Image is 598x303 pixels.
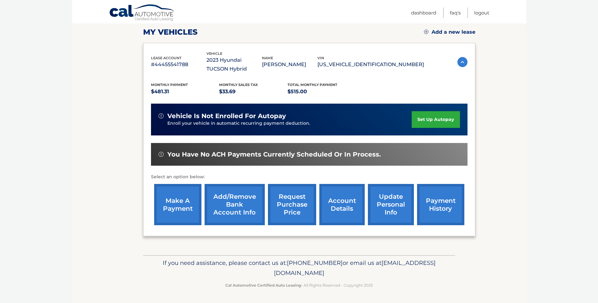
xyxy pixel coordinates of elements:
[151,173,467,181] p: Select an option below:
[143,27,198,37] h2: my vehicles
[424,29,475,35] a: Add a new lease
[219,83,258,87] span: Monthly sales Tax
[151,83,188,87] span: Monthly Payment
[167,151,381,158] span: You have no ACH payments currently scheduled or in process.
[287,83,337,87] span: Total Monthly Payment
[147,282,451,289] p: - All Rights Reserved - Copyright 2025
[457,57,467,67] img: accordion-active.svg
[147,258,451,278] p: If you need assistance, please contact us at: or email us at
[417,184,464,225] a: payment history
[368,184,414,225] a: update personal info
[167,120,412,127] p: Enroll your vehicle in automatic recurring payment deduction.
[109,4,175,22] a: Cal Automotive
[268,184,316,225] a: request purchase price
[319,184,365,225] a: account details
[287,87,356,96] p: $515.00
[151,60,206,69] p: #44455541788
[317,56,324,60] span: vin
[159,113,164,118] img: alert-white.svg
[274,259,436,277] span: [EMAIL_ADDRESS][DOMAIN_NAME]
[205,184,265,225] a: Add/Remove bank account info
[287,259,343,266] span: [PHONE_NUMBER]
[412,111,460,128] a: set up autopay
[151,56,182,60] span: lease account
[151,87,219,96] p: $481.31
[219,87,287,96] p: $33.69
[411,8,436,18] a: Dashboard
[206,56,262,73] p: 2023 Hyundai TUCSON Hybrid
[154,184,201,225] a: make a payment
[424,30,428,34] img: add.svg
[450,8,461,18] a: FAQ's
[159,152,164,157] img: alert-white.svg
[262,60,317,69] p: [PERSON_NAME]
[206,51,222,56] span: vehicle
[262,56,273,60] span: name
[474,8,489,18] a: Logout
[225,283,301,288] strong: Cal Automotive Certified Auto Leasing
[167,112,286,120] span: vehicle is not enrolled for autopay
[317,60,424,69] p: [US_VEHICLE_IDENTIFICATION_NUMBER]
